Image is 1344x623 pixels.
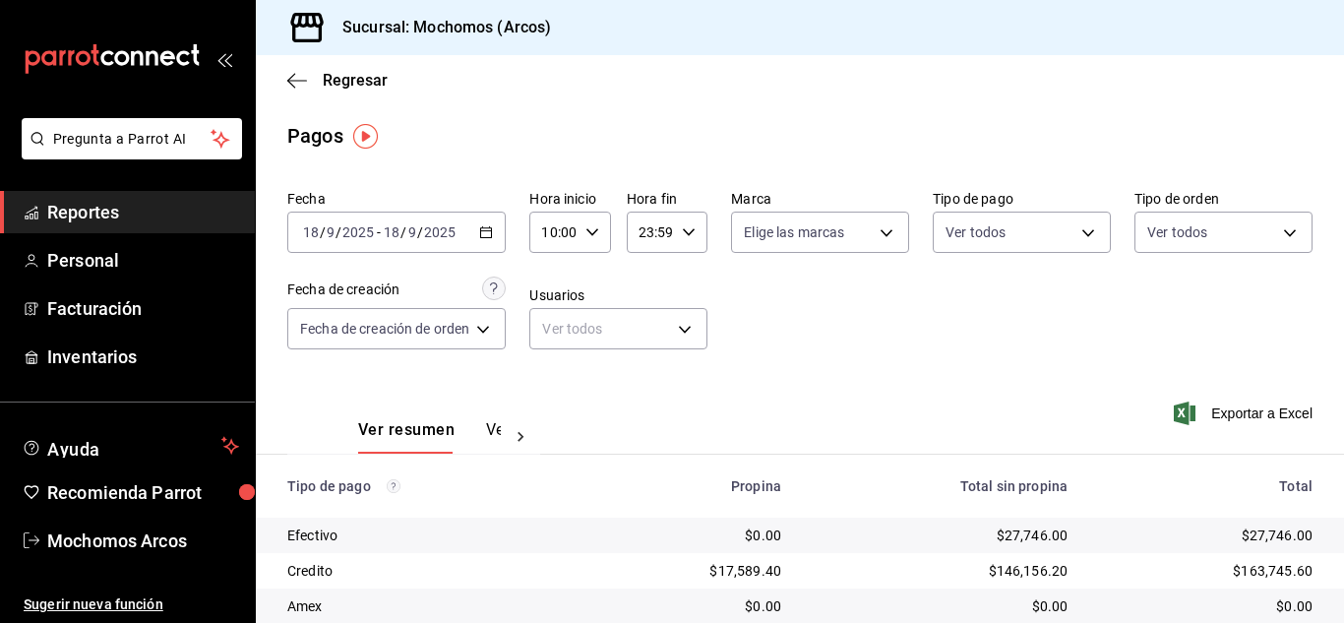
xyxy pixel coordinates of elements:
[300,319,469,339] span: Fecha de creación de orden
[387,479,400,493] svg: Los pagos realizados con Pay y otras terminales son montos brutos.
[14,143,242,163] a: Pregunta a Parrot AI
[47,343,239,370] span: Inventarios
[287,280,399,300] div: Fecha de creación
[1147,222,1207,242] span: Ver todos
[341,224,375,240] input: ----
[529,308,707,349] div: Ver todos
[53,129,212,150] span: Pregunta a Parrot AI
[287,121,343,151] div: Pagos
[813,596,1068,616] div: $0.00
[287,71,388,90] button: Regresar
[216,51,232,67] button: open_drawer_menu
[1099,478,1313,494] div: Total
[1099,526,1313,545] div: $27,746.00
[47,479,239,506] span: Recomienda Parrot
[47,434,214,458] span: Ayuda
[287,561,570,581] div: Credito
[47,199,239,225] span: Reportes
[326,224,336,240] input: --
[627,192,707,206] label: Hora fin
[287,192,506,206] label: Fecha
[24,594,239,615] span: Sugerir nueva función
[601,561,781,581] div: $17,589.40
[287,478,570,494] div: Tipo de pago
[946,222,1006,242] span: Ver todos
[327,16,551,39] h3: Sucursal: Mochomos (Arcos)
[933,192,1111,206] label: Tipo de pago
[323,71,388,90] span: Regresar
[353,124,378,149] img: Tooltip marker
[47,528,239,554] span: Mochomos Arcos
[302,224,320,240] input: --
[1099,596,1313,616] div: $0.00
[813,526,1068,545] div: $27,746.00
[358,420,501,454] div: navigation tabs
[731,192,909,206] label: Marca
[1099,561,1313,581] div: $163,745.60
[377,224,381,240] span: -
[407,224,417,240] input: --
[383,224,400,240] input: --
[358,420,455,454] button: Ver resumen
[1134,192,1313,206] label: Tipo de orden
[47,247,239,274] span: Personal
[320,224,326,240] span: /
[1178,402,1313,425] button: Exportar a Excel
[744,222,844,242] span: Elige las marcas
[601,596,781,616] div: $0.00
[22,118,242,159] button: Pregunta a Parrot AI
[417,224,423,240] span: /
[336,224,341,240] span: /
[813,478,1068,494] div: Total sin propina
[601,526,781,545] div: $0.00
[287,526,570,545] div: Efectivo
[813,561,1068,581] div: $146,156.20
[47,295,239,322] span: Facturación
[423,224,457,240] input: ----
[486,420,560,454] button: Ver pagos
[400,224,406,240] span: /
[287,596,570,616] div: Amex
[601,478,781,494] div: Propina
[529,288,707,302] label: Usuarios
[529,192,610,206] label: Hora inicio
